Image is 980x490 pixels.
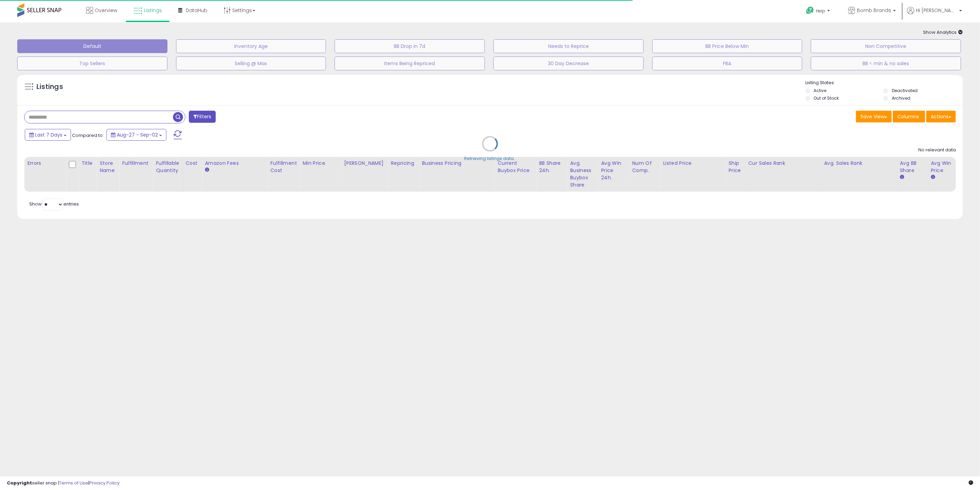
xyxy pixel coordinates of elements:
span: Show Analytics [923,29,963,36]
span: Help [816,8,825,14]
button: Inventory Age [176,39,326,53]
button: Items Being Repriced [335,57,485,70]
button: Needs to Reprice [493,39,644,53]
button: Top Sellers [17,57,167,70]
div: Retrieving listings data.. [464,156,516,162]
i: Get Help [806,6,814,15]
span: DataHub [186,7,207,14]
button: Default [17,39,167,53]
span: Bomb Brands [857,7,891,14]
span: Hi [PERSON_NAME] [916,7,957,14]
span: Overview [95,7,117,14]
button: BB Price Below Min [652,39,803,53]
button: FBA [652,57,803,70]
a: Help [800,1,837,22]
button: Non Competitive [811,39,961,53]
button: 30 Day Decrease [493,57,644,70]
a: Hi [PERSON_NAME] [907,7,962,22]
button: BB < min & no sales [811,57,961,70]
button: Selling @ Max [176,57,326,70]
span: Listings [144,7,162,14]
button: BB Drop in 7d [335,39,485,53]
